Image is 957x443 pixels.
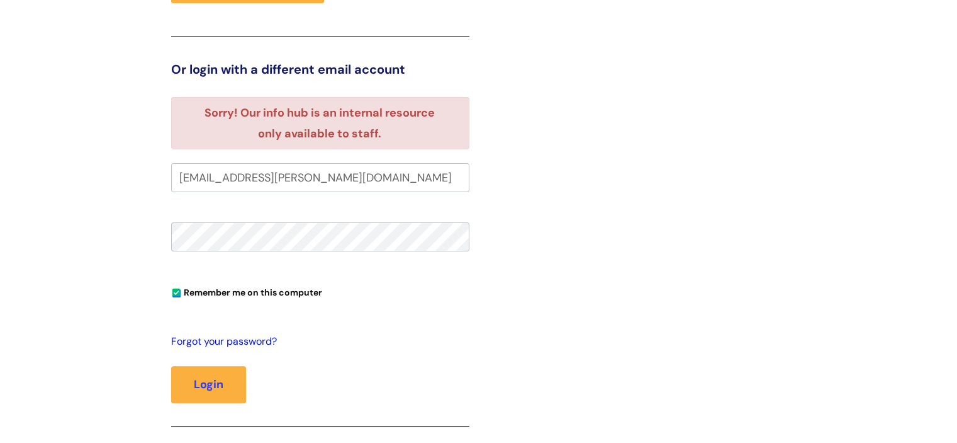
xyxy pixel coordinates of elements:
[171,163,469,192] input: Your e-mail address
[171,282,469,302] div: You can uncheck this option if you're logging in from a shared device
[171,333,463,351] a: Forgot your password?
[193,103,447,144] li: Sorry! Our info hub is an internal resource only available to staff.
[171,62,469,77] h3: Or login with a different email account
[171,284,322,298] label: Remember me on this computer
[172,289,181,297] input: Remember me on this computer
[171,366,246,403] button: Login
